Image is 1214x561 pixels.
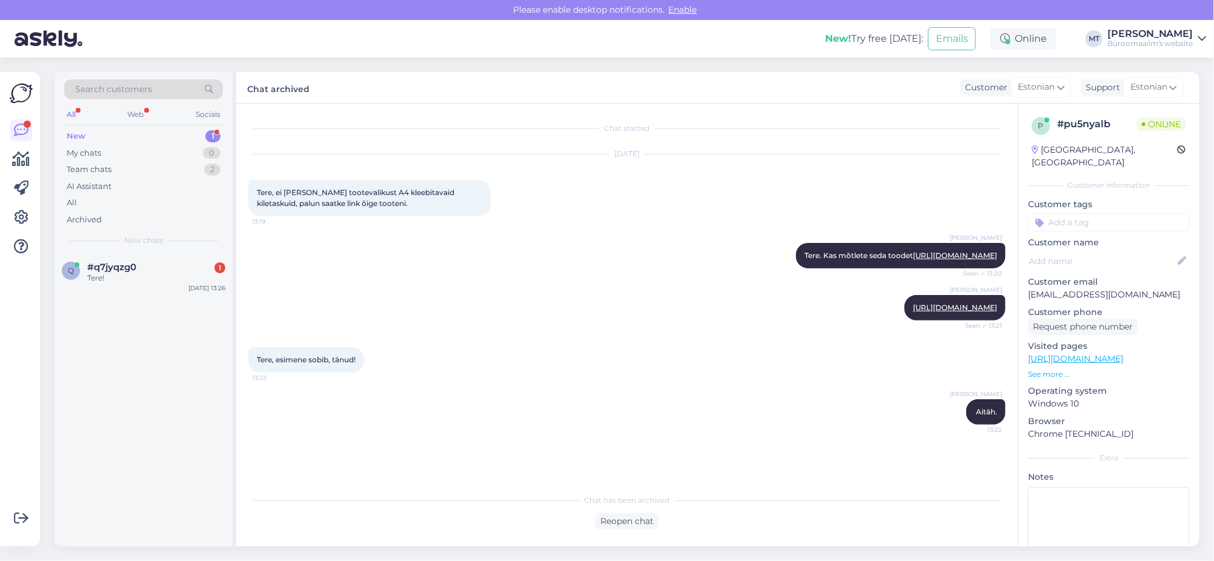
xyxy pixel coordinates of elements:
[1028,340,1190,353] p: Visited pages
[193,107,223,122] div: Socials
[257,188,456,208] span: Tere, ei [PERSON_NAME] tootevalikust A4 kleebitavaid kiletaskuid, palun saatke link õige tooteni.
[585,495,670,506] span: Chat has been archived
[87,262,136,273] span: #q7jyqzg0
[75,83,152,96] span: Search customers
[247,79,310,96] label: Chat archived
[957,269,1002,278] span: Seen ✓ 13:20
[950,233,1002,242] span: [PERSON_NAME]
[1028,306,1190,319] p: Customer phone
[960,81,1007,94] div: Customer
[957,425,1002,434] span: 13:22
[87,273,225,284] div: Tere!
[204,164,221,176] div: 2
[248,148,1006,159] div: [DATE]
[913,251,997,260] a: [URL][DOMAIN_NAME]
[252,217,297,226] span: 13:19
[67,130,85,142] div: New
[1130,81,1167,94] span: Estonian
[595,513,658,529] div: Reopen chat
[1028,415,1190,428] p: Browser
[125,107,147,122] div: Web
[1028,236,1190,249] p: Customer name
[1018,81,1055,94] span: Estonian
[1032,144,1178,169] div: [GEOGRAPHIC_DATA], [GEOGRAPHIC_DATA]
[976,407,997,416] span: Aitäh.
[1028,198,1190,211] p: Customer tags
[1028,288,1190,301] p: [EMAIL_ADDRESS][DOMAIN_NAME]
[64,107,78,122] div: All
[1057,117,1137,131] div: # pu5nyalb
[10,82,33,105] img: Askly Logo
[67,181,111,193] div: AI Assistant
[825,33,851,44] b: New!
[188,284,225,293] div: [DATE] 13:26
[67,197,77,209] div: All
[1028,213,1190,231] input: Add a tag
[124,235,163,246] span: New chats
[990,28,1056,50] div: Online
[203,147,221,159] div: 0
[1028,276,1190,288] p: Customer email
[257,355,356,364] span: Tere, esimene sobib, tänud!
[67,164,111,176] div: Team chats
[214,262,225,273] div: 1
[1028,428,1190,440] p: Chrome [TECHNICAL_ID]
[248,123,1006,134] div: Chat started
[1137,118,1186,131] span: Online
[1086,30,1103,47] div: MT
[1107,39,1193,48] div: Büroomaailm's website
[1028,369,1190,380] p: See more ...
[804,251,997,260] span: Tere. Kas mõtlete seda toodet
[1107,29,1193,39] div: [PERSON_NAME]
[1081,81,1120,94] div: Support
[1028,397,1190,410] p: Windows 10
[1028,319,1138,335] div: Request phone number
[913,303,997,312] a: [URL][DOMAIN_NAME]
[1028,453,1190,463] div: Extra
[1038,121,1044,130] span: p
[67,147,101,159] div: My chats
[1029,254,1176,268] input: Add name
[957,321,1002,330] span: Seen ✓ 13:21
[1028,471,1190,483] p: Notes
[252,373,297,382] span: 13:22
[950,390,1002,399] span: [PERSON_NAME]
[1028,180,1190,191] div: Customer information
[1107,29,1207,48] a: [PERSON_NAME]Büroomaailm's website
[665,4,701,15] span: Enable
[205,130,221,142] div: 1
[1028,353,1123,364] a: [URL][DOMAIN_NAME]
[825,32,923,46] div: Try free [DATE]:
[67,214,102,226] div: Archived
[950,285,1002,294] span: [PERSON_NAME]
[928,27,976,50] button: Emails
[68,266,74,275] span: q
[1028,385,1190,397] p: Operating system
